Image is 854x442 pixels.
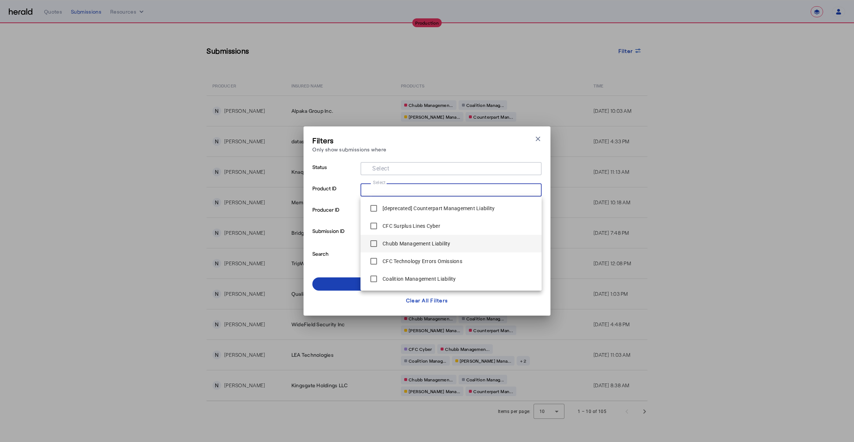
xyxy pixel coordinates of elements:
mat-chip-grid: Selection [366,163,536,172]
mat-label: Select [372,165,389,172]
label: CFC Surplus Lines Cyber [381,222,440,230]
div: Clear All Filters [406,297,448,304]
label: CFC Technology Errors Omissions [381,258,462,265]
p: Status [312,162,358,183]
label: Coalition Management Liability [381,275,456,283]
label: [deprecated] Counterpart Management Liability [381,205,495,212]
p: Producer ID [312,205,358,226]
mat-chip-grid: Selection [366,185,536,194]
p: Submission ID [312,226,358,249]
button: Clear All Filters [312,294,542,307]
p: Search [312,249,358,272]
mat-label: Select [373,180,386,185]
p: Only show submissions where [312,145,387,153]
label: Chubb Management Liability [381,240,451,247]
button: Apply Filters [312,277,542,291]
p: Product ID [312,183,358,205]
h3: Filters [312,135,387,145]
